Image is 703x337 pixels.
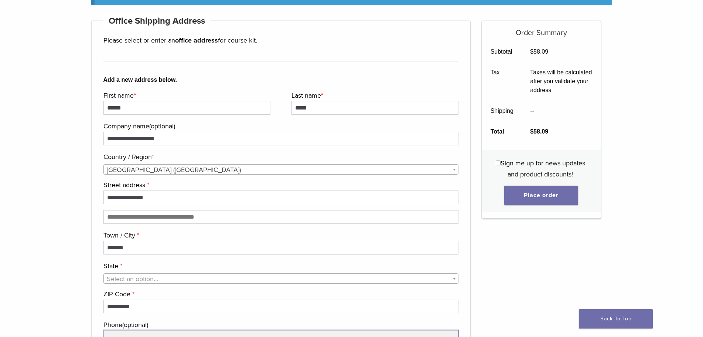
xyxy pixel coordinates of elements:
span: -- [530,108,534,114]
label: Town / City [103,230,457,241]
th: Shipping [482,101,522,121]
h5: Order Summary [482,21,601,37]
p: Please select or enter an for course kit. [103,35,459,46]
th: Total [482,121,522,142]
h4: Office Shipping Address [103,12,211,30]
td: Taxes will be calculated after you validate your address [522,62,601,101]
label: State [103,260,457,272]
label: Last name [291,90,457,101]
span: Country / Region [103,164,459,175]
input: Sign me up for news updates and product discounts! [496,161,501,165]
span: Sign me up for news updates and product discounts! [501,159,585,178]
label: Company name [103,121,457,132]
button: Place order [504,186,578,205]
label: ZIP Code [103,289,457,300]
label: Phone [103,319,457,330]
a: Back To Top [579,309,653,328]
th: Tax [482,62,522,101]
th: Subtotal [482,41,522,62]
span: (optional) [122,321,148,329]
span: Select an option… [107,275,158,283]
bdi: 58.09 [530,128,548,135]
span: State [103,273,459,284]
span: $ [530,48,533,55]
label: Street address [103,179,457,191]
bdi: 58.09 [530,48,548,55]
span: (optional) [149,122,175,130]
label: Country / Region [103,151,457,162]
span: United States (US) [104,165,458,175]
strong: office address [175,36,218,44]
b: Add a new address below. [103,75,459,84]
label: First name [103,90,269,101]
span: $ [530,128,533,135]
